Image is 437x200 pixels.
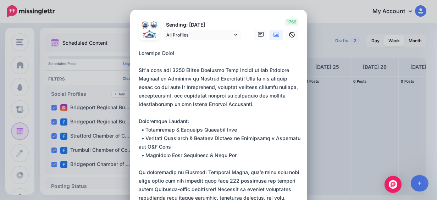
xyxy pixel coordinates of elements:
[141,21,149,29] img: 326353443_583245609911355_7624060508075186304_n-bsa150316.png
[285,18,298,26] span: 1766
[385,176,402,193] div: Open Intercom Messenger
[163,30,241,40] a: All Profiles
[163,21,241,29] p: Sending: [DATE]
[149,21,158,29] img: 298917060_505120111616092_7232998024942302468_n-bsa150317.png
[166,31,232,39] span: All Profiles
[141,29,158,46] img: 308473372_407848838198388_3303732314664761860_n-bsa150620.png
